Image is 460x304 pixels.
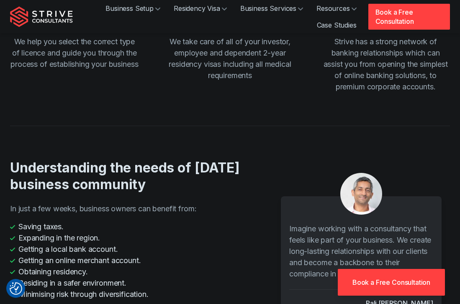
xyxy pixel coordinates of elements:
img: Revisit consent button [10,282,22,295]
p: Imagine working with a consultancy that feels like part of your business. We create long-lasting ... [289,223,433,279]
img: Pali Banwait, CEO, Strive Consultants, Dubai, UAE [340,173,382,215]
p: We help you select the correct type of licence and guide you through the process of establishing ... [10,36,139,70]
li: Minimising risk through diversification. [10,289,242,300]
p: We take care of all of your investor, employee and dependent 2-year residency visas including all... [166,36,295,81]
a: Book a Free Consultation [368,4,450,30]
li: Saving taxes. [10,221,242,232]
p: In just a few weeks, business owners can benefit from: [10,203,242,214]
p: Strive has a strong network of banking relationships which can assist you from opening the simple... [321,36,450,92]
li: Expanding in the region. [10,232,242,243]
img: Strive Consultants [10,6,73,27]
li: Obtaining residency. [10,266,242,277]
li: Getting a local bank account. [10,243,242,255]
a: Case Studies [310,17,363,33]
h2: Understanding the needs of [DATE] business community [10,160,242,193]
button: Consent Preferences [10,282,22,295]
li: Residing in a safer environment. [10,277,242,289]
li: Getting an online merchant account. [10,255,242,266]
a: Book a Free Consultation [338,269,445,296]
